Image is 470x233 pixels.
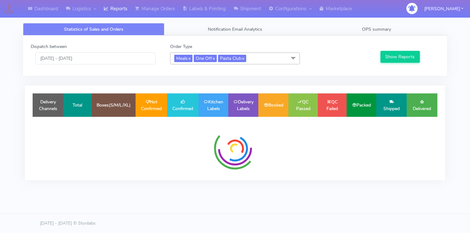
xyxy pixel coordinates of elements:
td: Kitchen Labels [199,93,228,117]
span: One Off [194,55,217,62]
ul: Tabs [23,23,447,36]
span: OPS summary [362,26,391,32]
td: Delivered [407,93,437,117]
td: QC Failed [318,93,347,117]
td: Boxes(S/M/L/XL) [92,93,136,117]
span: Statistics of Sales and Orders [64,26,123,32]
td: Total [63,93,91,117]
a: x [241,55,244,61]
td: Delivery Channels [33,93,63,117]
td: QC Passed [288,93,318,117]
td: Packed [347,93,376,117]
td: Confirmed [167,93,199,117]
a: x [188,55,191,61]
span: Pasta Club [218,55,246,62]
td: Booked [258,93,288,117]
img: spinner-radial.svg [211,125,259,173]
td: Shipped [376,93,406,117]
button: [PERSON_NAME] [419,2,468,15]
button: Show Reports [380,51,420,63]
td: Not Confirmed [136,93,167,117]
a: x [212,55,215,61]
label: Order Type [170,43,192,50]
td: Delivery Labels [228,93,258,117]
span: Notification Email Analytics [208,26,262,32]
label: Dispatch between [31,43,67,50]
input: Pick the Daterange [35,52,156,64]
span: Meals [174,55,192,62]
